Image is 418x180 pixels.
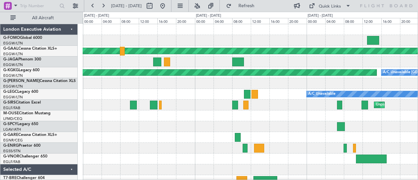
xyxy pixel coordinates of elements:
[3,57,41,61] a: G-JAGAPhenom 300
[362,18,381,24] div: 12:00
[3,133,18,137] span: G-GARE
[3,111,19,115] span: M-OUSE
[120,18,139,24] div: 08:00
[3,90,17,94] span: G-LEGC
[3,36,20,40] span: G-FOMO
[319,3,341,10] div: Quick Links
[3,144,40,148] a: G-ENRGPraetor 600
[3,68,19,72] span: G-KGKG
[3,101,16,105] span: G-SIRS
[3,101,41,105] a: G-SIRSCitation Excel
[3,155,19,158] span: G-VNOR
[3,176,17,180] span: T7-BRE
[308,89,335,99] div: A/C Unavailable
[3,62,23,67] a: EGGW/LTN
[3,47,57,51] a: G-GAALCessna Citation XLS+
[3,52,23,57] a: EGGW/LTN
[139,18,157,24] div: 12:00
[3,159,20,164] a: EGLF/FAB
[3,57,18,61] span: G-JAGA
[3,95,23,100] a: EGGW/LTN
[325,18,344,24] div: 04:00
[3,122,38,126] a: G-SPCYLegacy 650
[3,144,19,148] span: G-ENRG
[3,127,21,132] a: LGAV/ATH
[288,18,307,24] div: 20:00
[3,176,45,180] a: T7-BREChallenger 604
[308,13,333,19] div: [DATE] - [DATE]
[196,13,221,19] div: [DATE] - [DATE]
[3,84,23,89] a: EGGW/LTN
[195,18,214,24] div: 00:00
[3,122,17,126] span: G-SPCY
[3,79,76,83] a: G-[PERSON_NAME]Cessna Citation XLS
[214,18,232,24] div: 04:00
[102,18,120,24] div: 04:00
[3,155,47,158] a: G-VNORChallenger 650
[3,149,21,154] a: EGSS/STN
[83,18,102,24] div: 00:00
[3,73,23,78] a: EGGW/LTN
[3,116,22,121] a: LFMD/CEQ
[3,41,23,46] a: EGGW/LTN
[111,3,142,9] span: [DATE] - [DATE]
[232,18,251,24] div: 08:00
[176,18,195,24] div: 20:00
[3,36,42,40] a: G-FOMOGlobal 6000
[84,13,109,19] div: [DATE] - [DATE]
[3,138,23,143] a: EGNR/CEG
[3,90,38,94] a: G-LEGCLegacy 600
[3,47,18,51] span: G-GAAL
[20,1,57,11] input: Trip Number
[157,18,176,24] div: 16:00
[7,13,71,23] button: All Aircraft
[223,1,262,11] button: Refresh
[251,18,269,24] div: 12:00
[17,16,69,20] span: All Aircraft
[3,79,40,83] span: G-[PERSON_NAME]
[307,18,325,24] div: 00:00
[3,68,40,72] a: G-KGKGLegacy 600
[233,4,260,8] span: Refresh
[3,111,51,115] a: M-OUSECitation Mustang
[306,1,354,11] button: Quick Links
[344,18,362,24] div: 08:00
[3,133,57,137] a: G-GARECessna Citation XLS+
[269,18,288,24] div: 16:00
[381,18,400,24] div: 16:00
[3,106,20,110] a: EGLF/FAB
